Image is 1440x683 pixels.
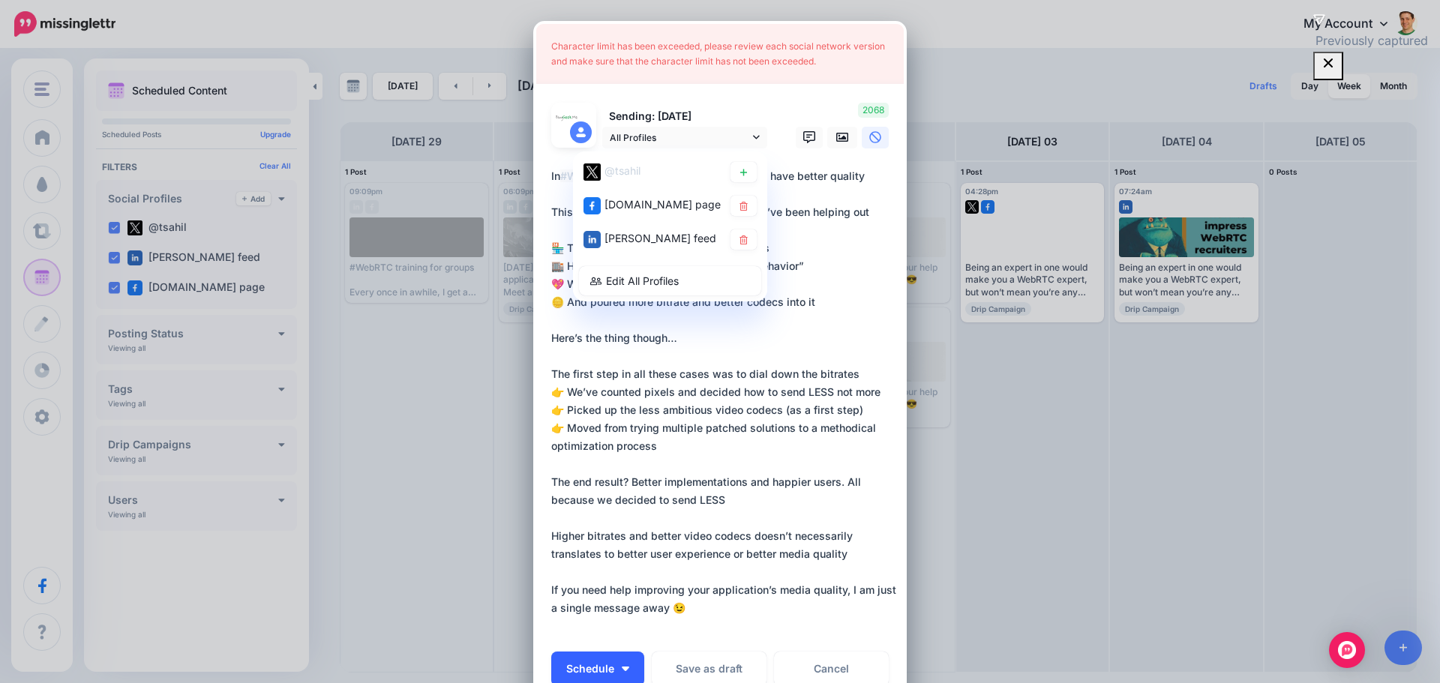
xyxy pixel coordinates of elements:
[604,198,721,211] span: [DOMAIN_NAME] page
[602,108,767,125] p: Sending: [DATE]
[1329,632,1365,668] div: Open Intercom Messenger
[551,167,896,617] div: In , you often need to send less to have better quality This dawned on me with the last 3 clients...
[556,107,577,129] img: 14446026_998167033644330_331161593929244144_n-bsa28576.png
[570,121,592,143] img: user_default_image.png
[622,667,629,671] img: arrow-down-white.png
[583,163,601,180] img: twitter-square.png
[583,230,601,247] img: linkedin-square.png
[579,266,761,295] a: Edit All Profiles
[604,164,640,177] span: @tsahil
[610,130,749,145] span: All Profiles
[566,664,614,674] span: Schedule
[602,127,767,148] a: All Profiles
[604,232,716,244] span: [PERSON_NAME] feed
[536,24,904,84] div: Character limit has been exceeded, please review each social network version and make sure that t...
[583,196,601,214] img: facebook-square.png
[858,103,889,118] span: 2068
